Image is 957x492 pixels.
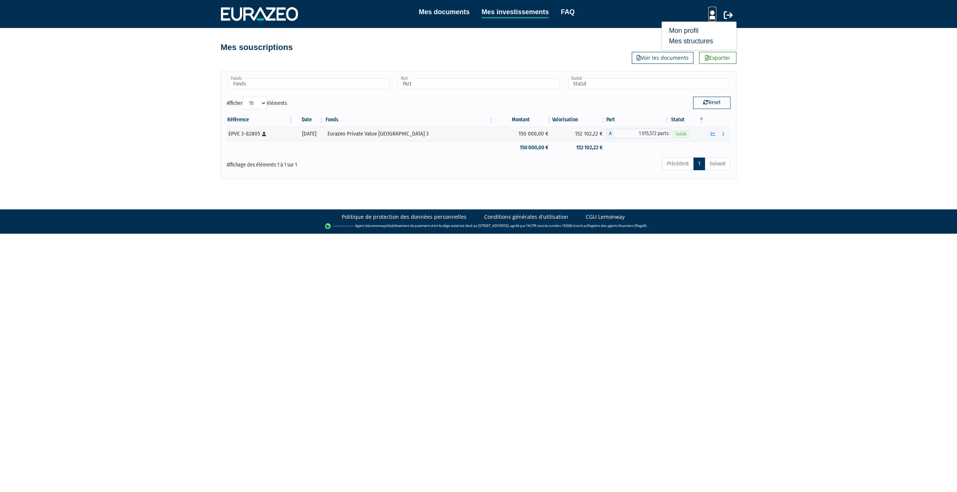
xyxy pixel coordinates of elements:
img: logo-lemonway.png [325,222,354,230]
label: Afficher éléments [227,97,287,109]
a: Précédent [662,158,694,170]
td: 152 102,22 € [552,126,606,141]
a: Mes documents [419,7,470,17]
a: Mes structures [669,36,729,46]
a: CGU Lemonway [586,213,625,221]
div: EPVE 3-82805 [228,130,291,138]
th: Valorisation: activer pour trier la colonne par ordre croissant [552,113,606,126]
td: 150 000,00 € [495,141,552,154]
span: Valide [673,131,689,138]
th: Référence : activer pour trier la colonne par ordre croissant [227,113,294,126]
select: Afficheréléments [243,97,267,109]
button: Reset [693,97,730,109]
span: 1 015,572 parts [614,129,670,138]
a: Mon profil [669,25,729,36]
div: Affichage des éléments 1 à 1 sur 1 [227,157,430,169]
div: - Agent de (établissement de paiement dont le siège social est situé au [STREET_ADDRESS], agréé p... [7,222,950,230]
img: 1732889491-logotype_eurazeo_blanc_rvb.png [221,7,298,21]
a: Suivant [705,158,730,170]
th: Date: activer pour trier la colonne par ordre croissant [294,113,325,126]
a: Lemonway [369,223,387,228]
td: 152 102,22 € [552,141,606,154]
a: 1 [693,158,705,170]
h4: Mes souscriptions [221,43,293,52]
a: Voir les documents [632,52,693,64]
th: Part: activer pour trier la colonne par ordre croissant [606,113,670,126]
a: FAQ [561,7,575,17]
a: Mes investissements [481,7,549,18]
td: 150 000,00 € [495,126,552,141]
a: Registre des agents financiers (Regafi) [587,223,646,228]
a: Politique de protection des données personnelles [342,213,467,221]
i: [Français] Personne physique [262,132,266,136]
div: A - Eurazeo Private Value Europe 3 [606,129,670,138]
th: Montant: activer pour trier la colonne par ordre croissant [495,113,552,126]
div: [DATE] [296,130,322,138]
th: Statut : activer pour trier la colonne par ordre d&eacute;croissant [670,113,705,126]
div: Eurazeo Private Value [GEOGRAPHIC_DATA] 3 [327,130,492,138]
a: Conditions générales d'utilisation [484,213,568,221]
th: Fonds: activer pour trier la colonne par ordre croissant [325,113,495,126]
span: A [606,129,614,138]
a: Exporter [699,52,736,64]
